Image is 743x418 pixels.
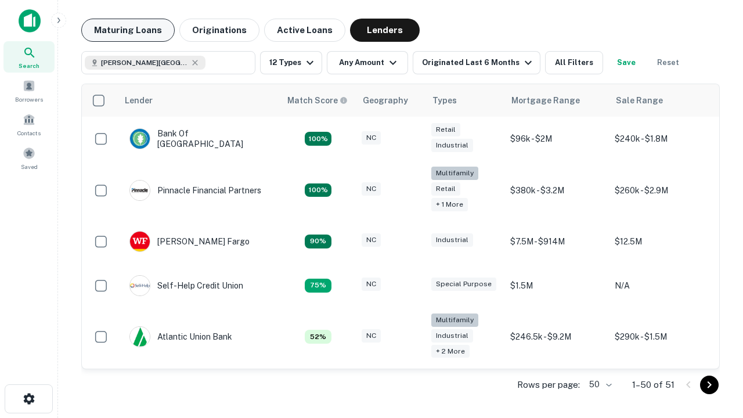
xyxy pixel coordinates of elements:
[413,51,540,74] button: Originated Last 6 Months
[609,117,713,161] td: $240k - $1.8M
[431,278,496,291] div: Special Purpose
[431,329,473,343] div: Industrial
[17,128,41,138] span: Contacts
[129,128,269,149] div: Bank Of [GEOGRAPHIC_DATA]
[632,378,675,392] p: 1–50 of 51
[287,94,348,107] div: Capitalize uses an advanced AI algorithm to match your search with the best lender. The match sco...
[431,198,468,211] div: + 1 more
[425,84,504,117] th: Types
[504,219,609,264] td: $7.5M - $914M
[700,376,719,394] button: Go to next page
[363,93,408,107] div: Geography
[545,51,603,74] button: All Filters
[15,95,43,104] span: Borrowers
[504,117,609,161] td: $96k - $2M
[504,264,609,308] td: $1.5M
[609,219,713,264] td: $12.5M
[305,279,331,293] div: Matching Properties: 10, hasApolloMatch: undefined
[517,378,580,392] p: Rows per page:
[431,167,478,180] div: Multifamily
[130,181,150,200] img: picture
[511,93,580,107] div: Mortgage Range
[118,84,280,117] th: Lender
[179,19,259,42] button: Originations
[504,84,609,117] th: Mortgage Range
[260,51,322,74] button: 12 Types
[129,326,232,347] div: Atlantic Union Bank
[19,61,39,70] span: Search
[21,162,38,171] span: Saved
[685,325,743,381] iframe: Chat Widget
[3,142,55,174] a: Saved
[81,19,175,42] button: Maturing Loans
[130,327,150,347] img: picture
[431,345,470,358] div: + 2 more
[431,233,473,247] div: Industrial
[362,131,381,145] div: NC
[129,231,250,252] div: [PERSON_NAME] Fargo
[327,51,408,74] button: Any Amount
[287,94,345,107] h6: Match Score
[431,313,478,327] div: Multifamily
[130,232,150,251] img: picture
[305,183,331,197] div: Matching Properties: 24, hasApolloMatch: undefined
[362,233,381,247] div: NC
[609,264,713,308] td: N/A
[431,182,460,196] div: Retail
[432,93,457,107] div: Types
[362,278,381,291] div: NC
[585,376,614,393] div: 50
[129,275,243,296] div: Self-help Credit Union
[422,56,535,70] div: Originated Last 6 Months
[504,308,609,366] td: $246.5k - $9.2M
[609,308,713,366] td: $290k - $1.5M
[609,161,713,219] td: $260k - $2.9M
[504,161,609,219] td: $380k - $3.2M
[431,123,460,136] div: Retail
[3,75,55,106] a: Borrowers
[608,51,645,74] button: Save your search to get updates of matches that match your search criteria.
[305,235,331,248] div: Matching Properties: 12, hasApolloMatch: undefined
[129,180,261,201] div: Pinnacle Financial Partners
[125,93,153,107] div: Lender
[362,329,381,343] div: NC
[609,84,713,117] th: Sale Range
[362,182,381,196] div: NC
[616,93,663,107] div: Sale Range
[130,276,150,296] img: picture
[264,19,345,42] button: Active Loans
[350,19,420,42] button: Lenders
[431,139,473,152] div: Industrial
[101,57,188,68] span: [PERSON_NAME][GEOGRAPHIC_DATA], [GEOGRAPHIC_DATA]
[280,84,356,117] th: Capitalize uses an advanced AI algorithm to match your search with the best lender. The match sco...
[3,109,55,140] a: Contacts
[130,129,150,149] img: picture
[19,9,41,33] img: capitalize-icon.png
[650,51,687,74] button: Reset
[305,132,331,146] div: Matching Properties: 14, hasApolloMatch: undefined
[3,41,55,73] a: Search
[305,330,331,344] div: Matching Properties: 7, hasApolloMatch: undefined
[356,84,425,117] th: Geography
